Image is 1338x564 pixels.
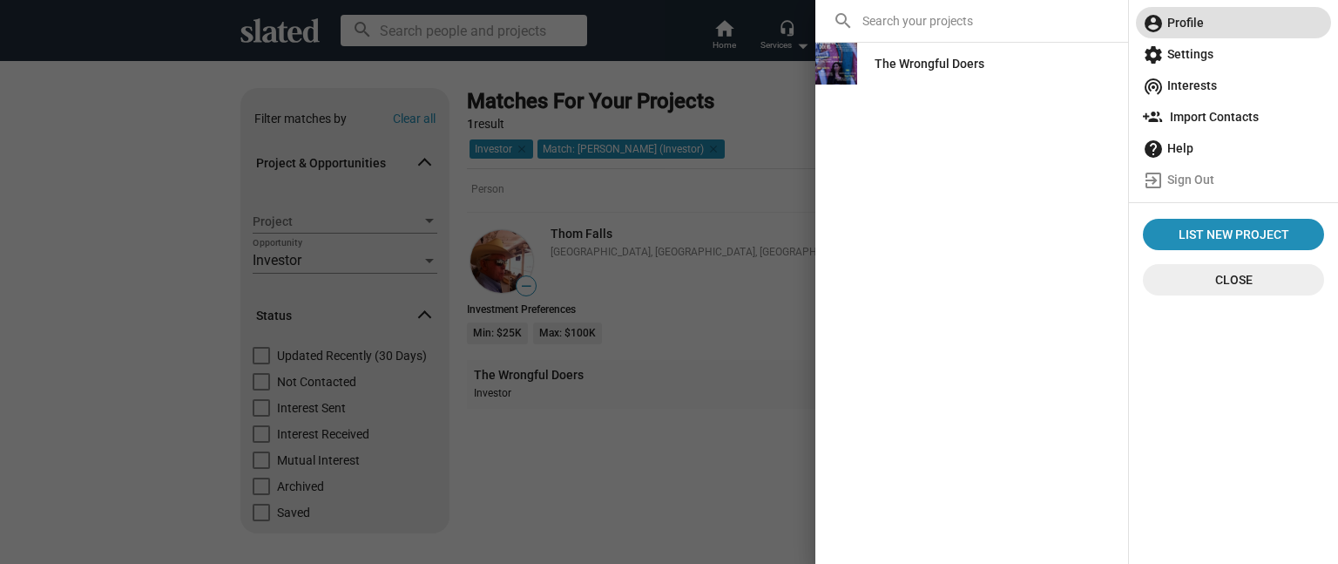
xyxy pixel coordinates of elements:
[861,48,998,79] a: The Wrongful Doers
[1143,264,1324,296] button: Close
[1143,76,1164,97] mat-icon: wifi_tethering
[1136,133,1331,164] a: Help
[875,48,984,79] div: The Wrongful Doers
[1136,7,1331,38] a: Profile
[1136,101,1331,133] a: Import Contacts
[1143,101,1324,133] span: Import Contacts
[1143,133,1324,164] span: Help
[1143,219,1324,250] a: List New Project
[1143,70,1324,101] span: Interests
[815,43,857,85] img: The Wrongful Doers
[1150,219,1317,250] span: List New Project
[1136,38,1331,70] a: Settings
[833,10,854,31] mat-icon: search
[1136,164,1331,195] a: Sign Out
[1143,13,1164,34] mat-icon: account_circle
[1143,44,1164,65] mat-icon: settings
[1143,164,1324,195] span: Sign Out
[1143,170,1164,191] mat-icon: exit_to_app
[1157,264,1310,296] span: Close
[1143,139,1164,160] mat-icon: help
[1136,70,1331,101] a: Interests
[1143,38,1324,70] span: Settings
[1143,7,1324,38] span: Profile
